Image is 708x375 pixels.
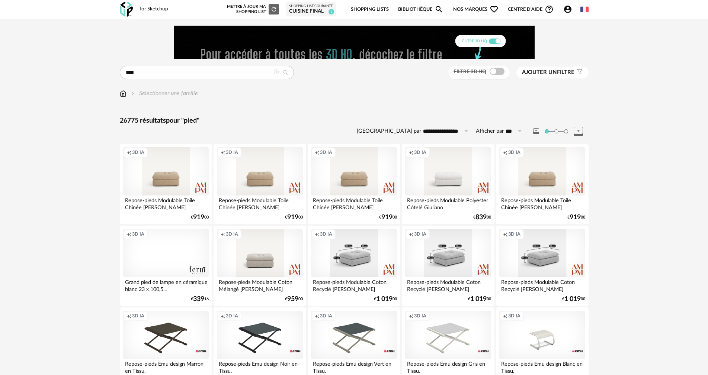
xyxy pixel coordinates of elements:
span: 1 [329,9,334,14]
img: fr [580,5,589,13]
span: Creation icon [315,149,319,155]
div: € 00 [562,297,585,302]
div: Mettre à jour ma Shopping List [225,4,279,14]
div: € 00 [567,215,585,220]
div: Repose-pieds Modulable Coton Recyclé [PERSON_NAME] [405,277,491,292]
span: Creation icon [221,231,225,237]
div: for Sketchup [140,6,168,13]
a: Shopping List courante Cuisine Final 1 [289,4,333,15]
label: Afficher par [476,128,504,135]
span: 839 [475,215,487,220]
span: 3D IA [226,313,238,319]
span: Refresh icon [270,7,277,11]
span: 3D IA [508,313,520,319]
a: Shopping Lists [351,1,389,18]
span: 1 019 [376,297,393,302]
span: 3D IA [226,231,238,237]
span: Creation icon [127,313,131,319]
div: € 00 [473,215,491,220]
span: Centre d'aideHelp Circle Outline icon [508,5,554,14]
span: 3D IA [132,149,144,155]
span: 3D IA [508,231,520,237]
div: € 00 [285,297,303,302]
span: Creation icon [503,149,507,155]
span: Creation icon [315,231,319,237]
span: filtre [522,69,574,76]
div: Repose-pieds Emu design Marron en Tissu. [123,359,209,374]
a: Creation icon 3D IA Repose-pieds Modulable Toile Chinée [PERSON_NAME] €91900 [308,144,400,224]
span: Creation icon [503,313,507,319]
span: 3D IA [508,149,520,155]
a: Creation icon 3D IA Repose-pieds Modulable Coton Recyclé [PERSON_NAME] €1 01900 [402,226,494,306]
span: Filter icon [574,69,583,76]
span: Help Circle Outline icon [545,5,554,14]
button: Ajouter unfiltre Filter icon [516,67,589,78]
div: € 00 [374,297,397,302]
div: Repose-pieds Emu design Vert en Tissu. [311,359,397,374]
span: 3D IA [320,231,332,237]
span: 3D IA [414,231,426,237]
div: Shopping List courante [289,4,333,9]
span: 919 [193,215,204,220]
div: Repose-pieds Emu design Gris en Tissu. [405,359,491,374]
div: Repose-pieds Modulable Coton Mélangé [PERSON_NAME] [217,277,302,292]
a: Creation icon 3D IA Repose-pieds Modulable Toile Chinée [PERSON_NAME] €91900 [496,144,588,224]
a: Creation icon 3D IA Repose-pieds Modulable Coton Mélangé [PERSON_NAME] €95900 [214,226,306,306]
img: svg+xml;base64,PHN2ZyB3aWR0aD0iMTYiIGhlaWdodD0iMTciIHZpZXdCb3g9IjAgMCAxNiAxNyIgZmlsbD0ibm9uZSIgeG... [120,89,126,98]
span: Creation icon [221,313,225,319]
span: 3D IA [414,149,426,155]
a: Creation icon 3D IA Repose-pieds Modulable Coton Recyclé [PERSON_NAME] €1 01900 [308,226,400,306]
img: OXP [120,2,133,17]
span: 959 [287,297,298,302]
div: 26775 résultats [120,117,589,125]
div: Repose-pieds Modulable Toile Chinée [PERSON_NAME] [217,195,302,210]
span: Magnify icon [435,5,443,14]
div: Repose-pieds Modulable Coton Recyclé [PERSON_NAME] [311,277,397,292]
div: Repose-pieds Emu design Blanc en Tissu. [499,359,585,374]
span: Account Circle icon [563,5,572,14]
span: 339 [193,297,204,302]
span: 919 [570,215,581,220]
div: Repose-pieds Emu design Noir en Tissu. [217,359,302,374]
div: € 00 [468,297,491,302]
span: Filtre 3D HQ [454,69,486,74]
span: Creation icon [503,231,507,237]
a: Creation icon 3D IA Repose-pieds Modulable Coton Recyclé [PERSON_NAME] €1 01900 [496,226,588,306]
a: Creation icon 3D IA Repose-pieds Modulable Polyester Côtelé Giuliano €83900 [402,144,494,224]
span: 3D IA [132,313,144,319]
span: Creation icon [409,231,413,237]
span: pour "pied" [166,117,199,124]
span: Nos marques [453,1,499,18]
img: svg+xml;base64,PHN2ZyB3aWR0aD0iMTYiIGhlaWdodD0iMTYiIHZpZXdCb3g9IjAgMCAxNiAxNiIgZmlsbD0ibm9uZSIgeG... [130,89,136,98]
span: Heart Outline icon [490,5,499,14]
label: [GEOGRAPHIC_DATA] par [357,128,421,135]
span: Creation icon [409,313,413,319]
img: FILTRE%20HQ%20NEW_V1%20(4).gif [174,26,535,59]
div: € 00 [379,215,397,220]
div: Repose-pieds Modulable Toile Chinée [PERSON_NAME] [311,195,397,210]
div: € 00 [285,215,303,220]
span: Ajouter un [522,69,557,75]
span: Creation icon [127,149,131,155]
span: Account Circle icon [563,5,576,14]
span: 3D IA [414,313,426,319]
span: 3D IA [226,149,238,155]
div: Sélectionner une famille [130,89,198,98]
a: Creation icon 3D IA Repose-pieds Modulable Toile Chinée [PERSON_NAME] €91900 [120,144,212,224]
span: 919 [287,215,298,220]
span: Creation icon [315,313,319,319]
a: BibliothèqueMagnify icon [398,1,443,18]
div: Repose-pieds Modulable Toile Chinée [PERSON_NAME] [123,195,209,210]
div: € 16 [191,297,209,302]
div: Grand pied de lampe en céramique blanc 23 x 100,5... [123,277,209,292]
div: Repose-pieds Modulable Coton Recyclé [PERSON_NAME] [499,277,585,292]
div: Repose-pieds Modulable Toile Chinée [PERSON_NAME] [499,195,585,210]
span: 3D IA [132,231,144,237]
span: 919 [381,215,393,220]
span: Creation icon [221,149,225,155]
span: 3D IA [320,149,332,155]
span: 3D IA [320,313,332,319]
span: 1 019 [470,297,487,302]
div: Cuisine Final [289,8,333,15]
div: € 00 [191,215,209,220]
